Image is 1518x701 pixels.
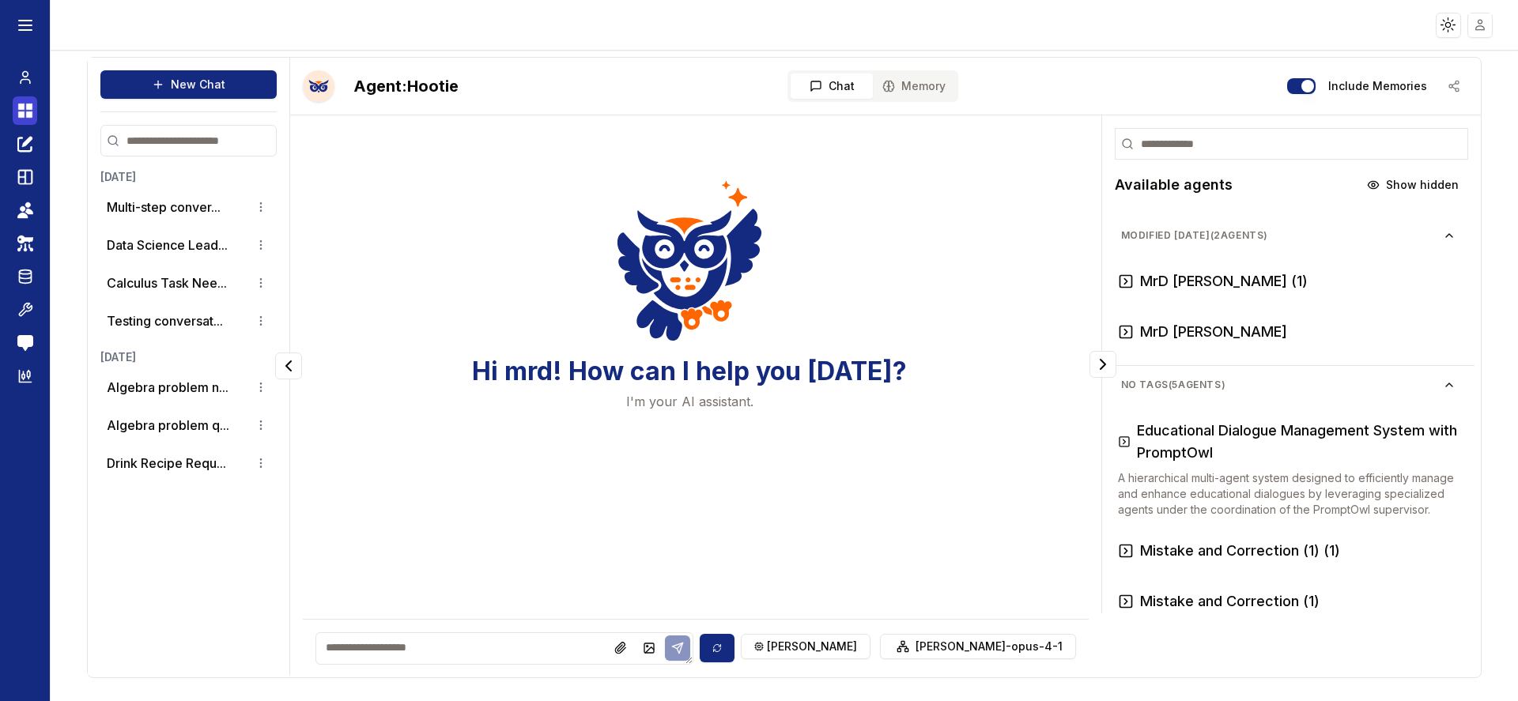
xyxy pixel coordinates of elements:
[1108,223,1468,248] button: Modified [DATE](2agents)
[275,352,302,379] button: Collapse panel
[107,273,227,292] button: Calculus Task Nee...
[1108,372,1468,398] button: No Tags(5agents)
[700,634,734,662] button: Sync model selection with the edit page
[1140,270,1308,292] h3: MrD [PERSON_NAME] (1)
[100,70,277,99] button: New Chat
[251,273,270,292] button: Conversation options
[17,335,33,351] img: feedback
[100,349,277,365] h3: [DATE]
[100,169,277,185] h3: [DATE]
[251,454,270,473] button: Conversation options
[1358,172,1468,198] button: Show hidden
[1140,590,1320,612] h3: Mistake and Correction (1)
[251,416,270,435] button: Conversation options
[829,78,855,94] span: Chat
[741,634,870,659] button: [PERSON_NAME]
[1137,420,1459,464] h3: Educational Dialogue Management System with PromptOwl
[617,177,762,345] img: Welcome Owl
[916,639,1063,654] span: [PERSON_NAME]-opus-4-1
[880,634,1076,659] button: [PERSON_NAME]-opus-4-1
[1121,379,1443,391] span: No Tags ( 5 agents)
[1140,540,1340,562] h3: Mistake and Correction (1) (1)
[353,75,459,97] h2: Hootie
[1115,174,1233,196] h2: Available agents
[107,198,221,217] button: Multi-step conver...
[1089,351,1116,378] button: Collapse panel
[107,416,229,435] button: Algebra problem q...
[1328,81,1427,92] label: Include memories in the messages below
[1386,177,1459,193] span: Show hidden
[1469,13,1492,36] img: placeholder-user.jpg
[251,378,270,397] button: Conversation options
[251,236,270,254] button: Conversation options
[472,357,907,386] h3: Hi mrd! How can I help you [DATE]?
[251,311,270,330] button: Conversation options
[767,639,857,654] span: [PERSON_NAME]
[1140,321,1287,343] h3: MrD [PERSON_NAME]
[1118,470,1459,518] p: A hierarchical multi-agent system designed to efficiently manage and enhance educational dialogue...
[303,70,334,102] button: Talk with Hootie
[251,198,270,217] button: Conversation options
[107,378,228,397] button: Algebra problem n...
[1121,229,1443,242] span: Modified [DATE] ( 2 agents)
[107,454,226,473] button: Drink Recipe Requ...
[107,311,223,330] button: Testing conversat...
[107,236,228,254] button: Data Science Lead...
[303,70,334,102] img: Bot
[626,392,753,411] p: I'm your AI assistant.
[901,78,946,94] span: Memory
[1287,78,1316,94] button: Include memories in the messages below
